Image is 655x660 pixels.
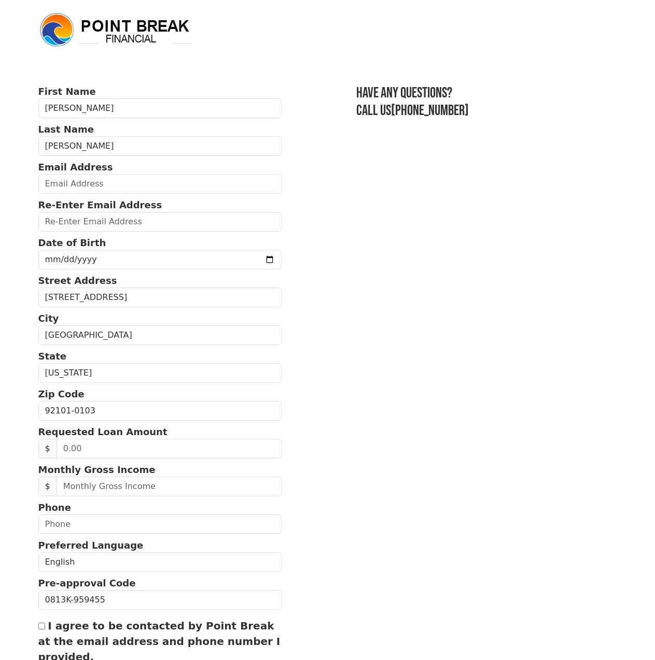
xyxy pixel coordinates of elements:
[356,102,617,120] h3: Call us
[38,389,85,399] strong: Zip Code
[38,11,194,49] img: logo.png
[38,477,57,496] span: $
[38,590,282,610] input: Pre-approval Code
[391,102,469,119] a: [PHONE_NUMBER]
[38,401,282,421] input: Zip Code
[356,84,617,102] h3: Have any questions?
[38,199,162,210] strong: Re-Enter Email Address
[38,174,282,194] input: Email Address
[38,98,282,118] input: First Name
[38,463,282,477] p: Monthly Gross Income
[38,351,67,362] strong: State
[38,288,282,307] input: Street Address
[38,325,282,345] input: City
[38,136,282,156] input: Last Name
[38,212,282,232] input: Re-Enter Email Address
[38,275,117,286] strong: Street Address
[38,86,96,97] strong: First Name
[57,439,282,458] input: 0.00
[38,313,59,324] strong: City
[38,162,113,173] strong: Email Address
[38,237,106,248] strong: Date of Birth
[38,540,144,551] strong: Preferred Language
[38,578,136,589] strong: Pre-approval Code
[38,426,168,437] strong: Requested Loan Amount
[38,514,282,534] input: Phone
[38,439,57,458] span: $
[38,502,71,513] strong: Phone
[38,124,94,135] strong: Last Name
[57,477,282,496] input: Monthly Gross Income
